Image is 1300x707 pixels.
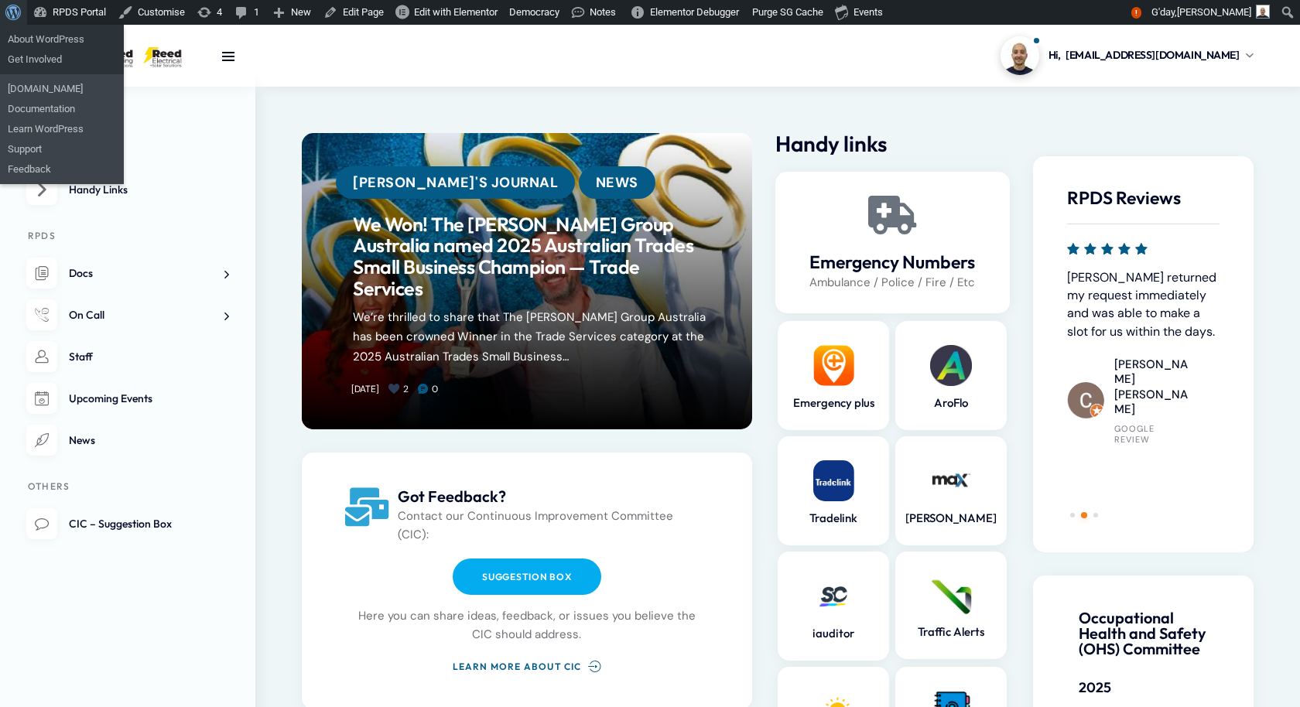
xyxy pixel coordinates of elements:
[1093,513,1098,517] span: Go to slide 3
[419,382,448,396] a: 0
[1001,36,1039,75] img: Profile picture of Cristian C
[347,606,706,644] p: Here you can share ideas, feedback, or issues you believe the CIC should address.
[903,624,999,640] a: Traffic Alerts
[1001,36,1254,75] a: Profile picture of Cristian CHi,[EMAIL_ADDRESS][DOMAIN_NAME]
[873,196,912,234] a: Emergency Numbers
[1177,6,1251,18] span: [PERSON_NAME]
[903,511,999,526] a: [PERSON_NAME]
[785,395,881,411] a: Emergency plus
[351,383,379,395] a: [DATE]
[1067,382,1104,419] img: Chao Ping Huang
[403,383,409,395] span: 2
[1081,512,1087,518] span: Go to slide 2
[453,558,601,595] a: Suggestion box
[1079,610,1208,657] h4: Occupational Health and Safety (OHS) Committee
[1114,357,1191,418] h4: [PERSON_NAME] [PERSON_NAME]
[785,511,881,526] a: Tradelink
[903,395,999,411] a: AroFlo
[398,507,706,544] p: Contact our Continuous Improvement Committee (CIC):
[432,383,438,395] span: 0
[785,626,881,641] a: iauditor
[1079,678,1208,697] h5: 2025
[453,661,582,672] span: Learn more about CIC
[453,658,601,675] a: Learn more about CIC
[1070,513,1075,517] span: Go to slide 1
[398,487,506,506] span: Got Feedback?
[1067,186,1181,209] span: RPDS Reviews
[353,214,701,300] a: We Won! The [PERSON_NAME] Group Australia named 2025 Australian Trades Small Business Champion — ...
[1114,423,1191,446] div: Google Review
[1067,268,1220,340] p: [PERSON_NAME] returned my request immediately and was able to make a slot for us within the days.
[1066,47,1239,63] span: [EMAIL_ADDRESS][DOMAIN_NAME]
[389,382,419,396] a: 2
[791,273,994,292] p: Ambulance / Police / Fire / Etc
[414,6,498,18] span: Edit with Elementor
[775,133,1010,155] h2: Handy links
[791,251,994,273] a: Emergency Numbers
[336,166,575,199] a: [PERSON_NAME]'s Journal
[1049,47,1061,63] span: Hi,
[579,166,655,199] a: News
[482,571,571,582] span: Suggestion box
[1131,7,1141,19] span: !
